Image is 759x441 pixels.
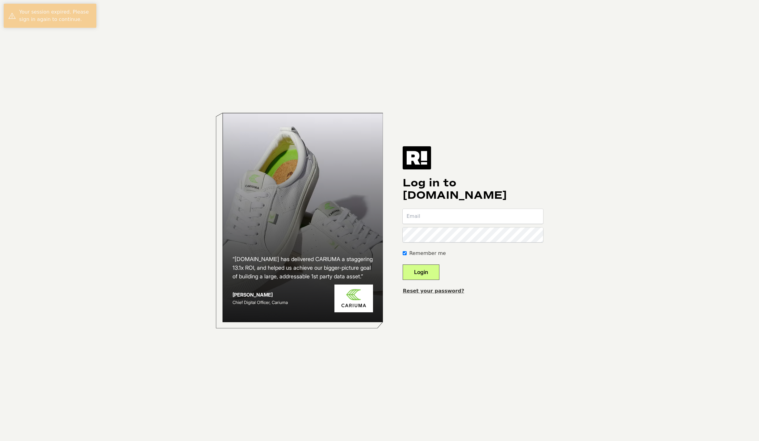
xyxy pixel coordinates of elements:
strong: [PERSON_NAME] [233,292,273,298]
span: Chief Digital Officer, Cariuma [233,300,288,305]
label: Remember me [409,250,446,257]
div: Your session expired. Please sign in again to continue. [19,8,92,23]
button: Login [403,264,439,280]
img: Cariuma [334,285,373,313]
input: Email [403,209,543,224]
a: Reset your password? [403,288,464,294]
h1: Log in to [DOMAIN_NAME] [403,177,543,202]
img: Retention.com [403,146,431,169]
h2: “[DOMAIN_NAME] has delivered CARIUMA a staggering 13.1x ROI, and helped us achieve our bigger-pic... [233,255,373,281]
